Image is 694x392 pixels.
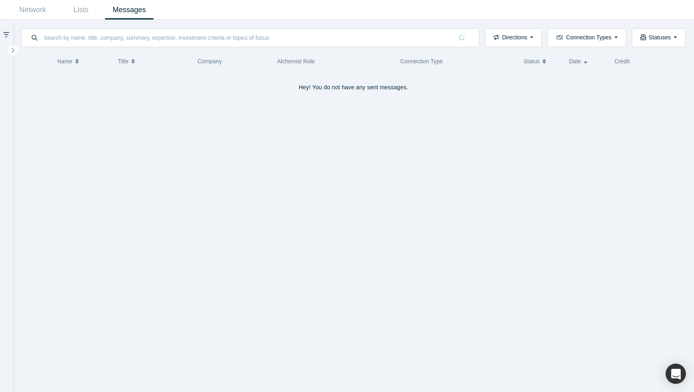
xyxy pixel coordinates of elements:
a: Network [9,0,57,19]
span: Date [569,53,581,70]
span: Alchemist Role [277,58,315,65]
span: Title [118,53,129,70]
button: Status [524,53,560,70]
span: Connection Type [400,58,443,65]
button: Directions [485,28,542,47]
button: Title [118,53,189,70]
input: Search by name, title, company, summary, expertise, investment criteria or topics of focus [43,28,453,47]
h4: Hey! You do not have any sent messages. [22,84,686,91]
button: Connection Types [547,28,626,47]
span: Status [524,53,540,70]
span: Credit [614,58,629,65]
span: Company [198,58,222,65]
span: Name [57,53,72,70]
button: Statuses [632,28,685,47]
button: Name [57,53,110,70]
button: Date [569,53,606,70]
a: Lists [57,0,105,19]
a: Messages [105,0,153,19]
